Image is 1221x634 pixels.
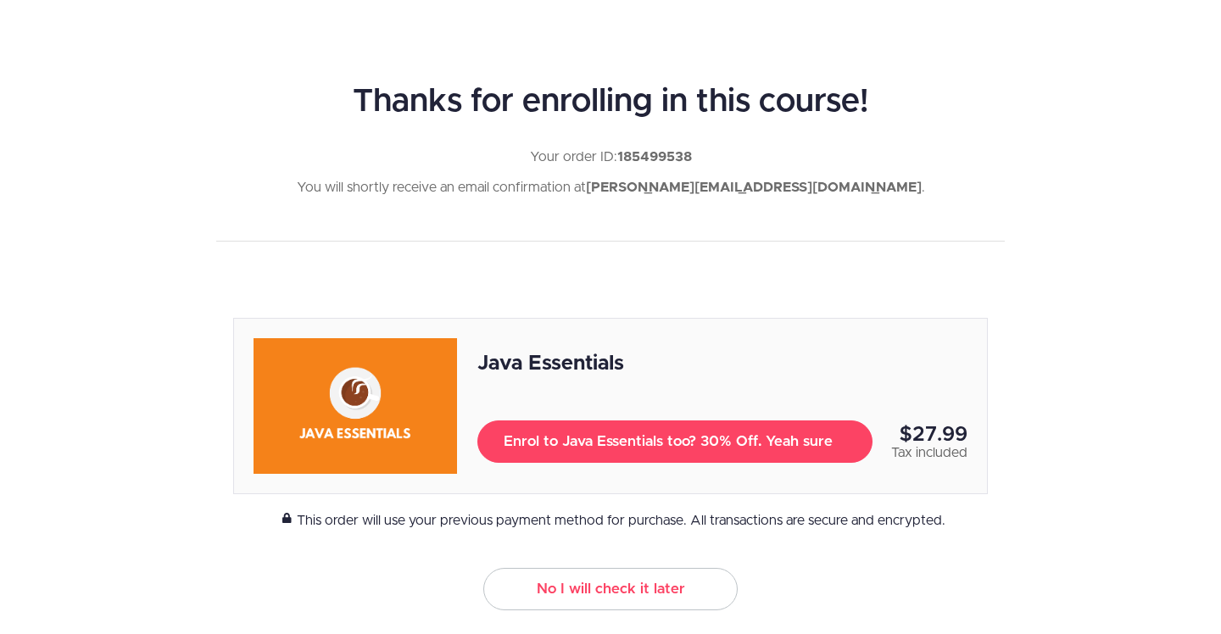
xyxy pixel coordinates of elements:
div: $27.99 [891,427,967,443]
button: Enrol to Java Essentials too? 30% Off. Yeah sure [477,420,873,463]
h1: Thanks for enrolling in this course! [216,85,1005,120]
div: Java Essentials [477,349,967,378]
p: Your order ID: [216,146,1005,168]
span: This order will use your previous payment method for purchase. All transactions are secure and en... [297,511,945,531]
a: No I will check it later [483,568,738,610]
strong: 185499538 [617,150,692,164]
div: Tax included [891,443,967,463]
span: Enrol to Java Essentials too? 30% Off. Yeah sure [504,431,846,452]
strong: [PERSON_NAME][EMAIL_ADDRESS][DOMAIN_NAME] [586,181,922,194]
p: You will shortly receive an email confirmation at . [216,176,1005,198]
